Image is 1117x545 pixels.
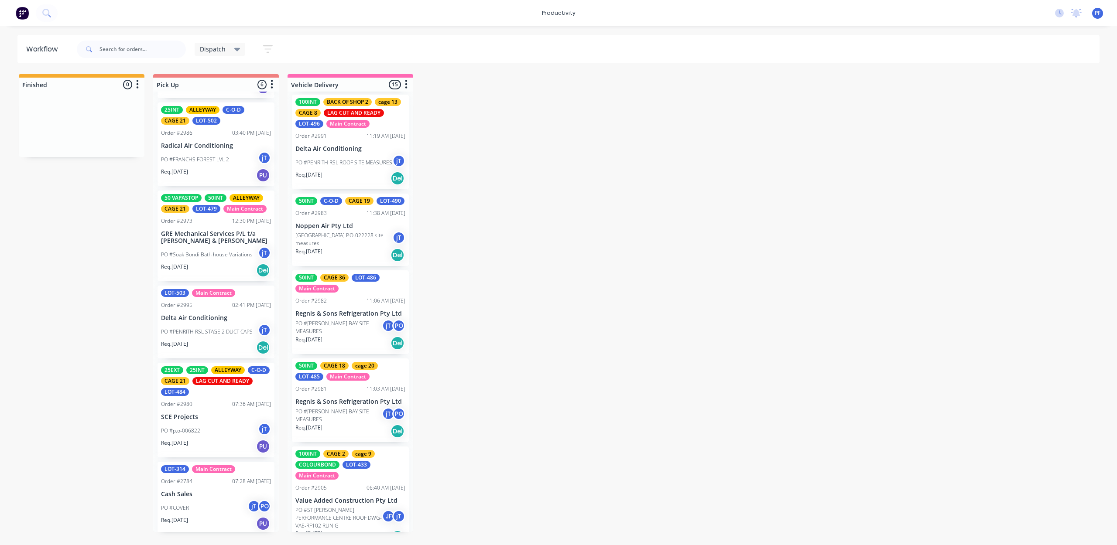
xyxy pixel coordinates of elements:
[295,497,405,504] p: Value Added Construction Pty Ltd
[295,248,322,255] p: Req. [DATE]
[295,109,321,117] div: CAGE 8
[192,465,235,473] div: Main Contract
[295,222,405,230] p: Noppen Air Pty Ltd
[295,171,322,179] p: Req. [DATE]
[377,197,404,205] div: LOT-490
[320,362,349,370] div: CAGE 18
[345,197,373,205] div: CAGE 19
[161,477,192,485] div: Order #2784
[161,263,188,271] p: Req. [DATE]
[205,194,226,202] div: 50INT
[323,98,372,106] div: BACK OF SHOP 2
[295,530,322,538] p: Req. [DATE]
[295,408,382,423] p: PO #[PERSON_NAME] BAY SITE MEASURES
[295,232,392,247] p: [GEOGRAPHIC_DATA] P.O-022228 site measures
[158,191,274,282] div: 50 VAPASTOP50INTALLEYWAYCAGE 21LOT-479Main ContractOrder #297312:30 PM [DATE]GRE Mechanical Servi...
[320,197,342,205] div: C-O-D
[158,363,274,457] div: 25EXT25INTALLEYWAYC-O-DCAGE 21LAG CUT AND READYLOT-484Order #298007:36 AM [DATE]SCE ProjectsPO #p...
[256,168,270,182] div: PU
[295,145,405,153] p: Delta Air Conditioning
[256,341,270,354] div: Del
[367,484,405,492] div: 06:40 AM [DATE]
[392,154,405,167] div: jT
[295,450,320,458] div: 100INT
[392,407,405,420] div: PO
[295,310,405,317] p: Regnis & Sons Refrigeration Pty Ltd
[1095,9,1100,17] span: PF
[343,461,370,469] div: LOT-433
[161,465,189,473] div: LOT-314
[161,400,192,408] div: Order #2980
[161,413,271,421] p: SCE Projects
[161,156,229,163] p: PO #FRANCHS FOREST LVL 2
[295,484,327,492] div: Order #2905
[391,171,404,185] div: Del
[161,366,183,374] div: 25EXT
[391,424,404,438] div: Del
[161,129,192,137] div: Order #2986
[232,217,271,225] div: 12:30 PM [DATE]
[256,439,270,453] div: PU
[186,366,208,374] div: 25INT
[161,117,189,125] div: CAGE 21
[391,248,404,262] div: Del
[161,301,192,309] div: Order #2995
[295,297,327,305] div: Order #2982
[161,377,189,385] div: CAGE 21
[161,106,183,114] div: 25INT
[324,109,384,117] div: LAG CUT AND READY
[326,373,370,381] div: Main Contract
[295,373,323,381] div: LOT-485
[352,450,375,458] div: cage 9
[392,319,405,332] div: PO
[161,289,189,297] div: LOT-503
[161,168,188,176] p: Req. [DATE]
[161,516,188,524] p: Req. [DATE]
[186,106,219,114] div: ALLEYWAY
[158,286,274,358] div: LOT-503Main ContractOrder #299502:41 PM [DATE]Delta Air ConditioningPO #PENRITH RSL STAGE 2 DUCT ...
[295,398,405,405] p: Regnis & Sons Refrigeration Pty Ltd
[258,422,271,436] div: jT
[295,159,392,167] p: PO #PENRITH RSL ROOF SITE MEASURES
[326,120,370,128] div: Main Contract
[538,7,580,20] div: productivity
[295,461,339,469] div: COLOURBOND
[161,194,202,202] div: 50 VAPASTOP
[295,506,382,530] p: PO #ST [PERSON_NAME] PERFORMANCE CENTRE ROOF DWG-VAE-RF102 RUN G
[161,490,271,498] p: Cash Sales
[211,366,245,374] div: ALLEYWAY
[192,377,253,385] div: LAG CUT AND READY
[391,336,404,350] div: Del
[161,340,188,348] p: Req. [DATE]
[161,504,189,512] p: PO #COVER
[232,301,271,309] div: 02:41 PM [DATE]
[256,263,270,277] div: Del
[232,129,271,137] div: 03:40 PM [DATE]
[391,530,404,544] div: Del
[382,407,395,420] div: jT
[161,251,253,259] p: PO #Soak Bondi Bath house Variations
[295,320,382,335] p: PO #[PERSON_NAME] BAY SITE MEASURES
[26,44,62,54] div: Workflow
[192,289,235,297] div: Main Contract
[192,205,220,213] div: LOT-479
[292,358,409,442] div: 50INTCAGE 18cage 20LOT-485Main ContractOrder #298111:03 AM [DATE]Regnis & Sons Refrigeration Pty ...
[295,98,320,106] div: 100INT
[295,385,327,393] div: Order #2981
[295,336,322,344] p: Req. [DATE]
[367,209,405,217] div: 11:38 AM [DATE]
[295,209,327,217] div: Order #2983
[320,274,349,282] div: CAGE 36
[367,385,405,393] div: 11:03 AM [DATE]
[232,477,271,485] div: 07:28 AM [DATE]
[258,246,271,259] div: jT
[292,270,409,354] div: 50INTCAGE 36LOT-486Main ContractOrder #298211:06 AM [DATE]Regnis & Sons Refrigeration Pty LtdPO #...
[161,205,189,213] div: CAGE 21
[295,132,327,140] div: Order #2991
[161,314,271,322] p: Delta Air Conditioning
[295,285,339,293] div: Main Contract
[161,217,192,225] div: Order #2973
[161,142,271,150] p: Radical Air Conditioning
[161,328,253,336] p: PO #PENRITH RSL STAGE 2 DUCT CAPS
[295,424,322,432] p: Req. [DATE]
